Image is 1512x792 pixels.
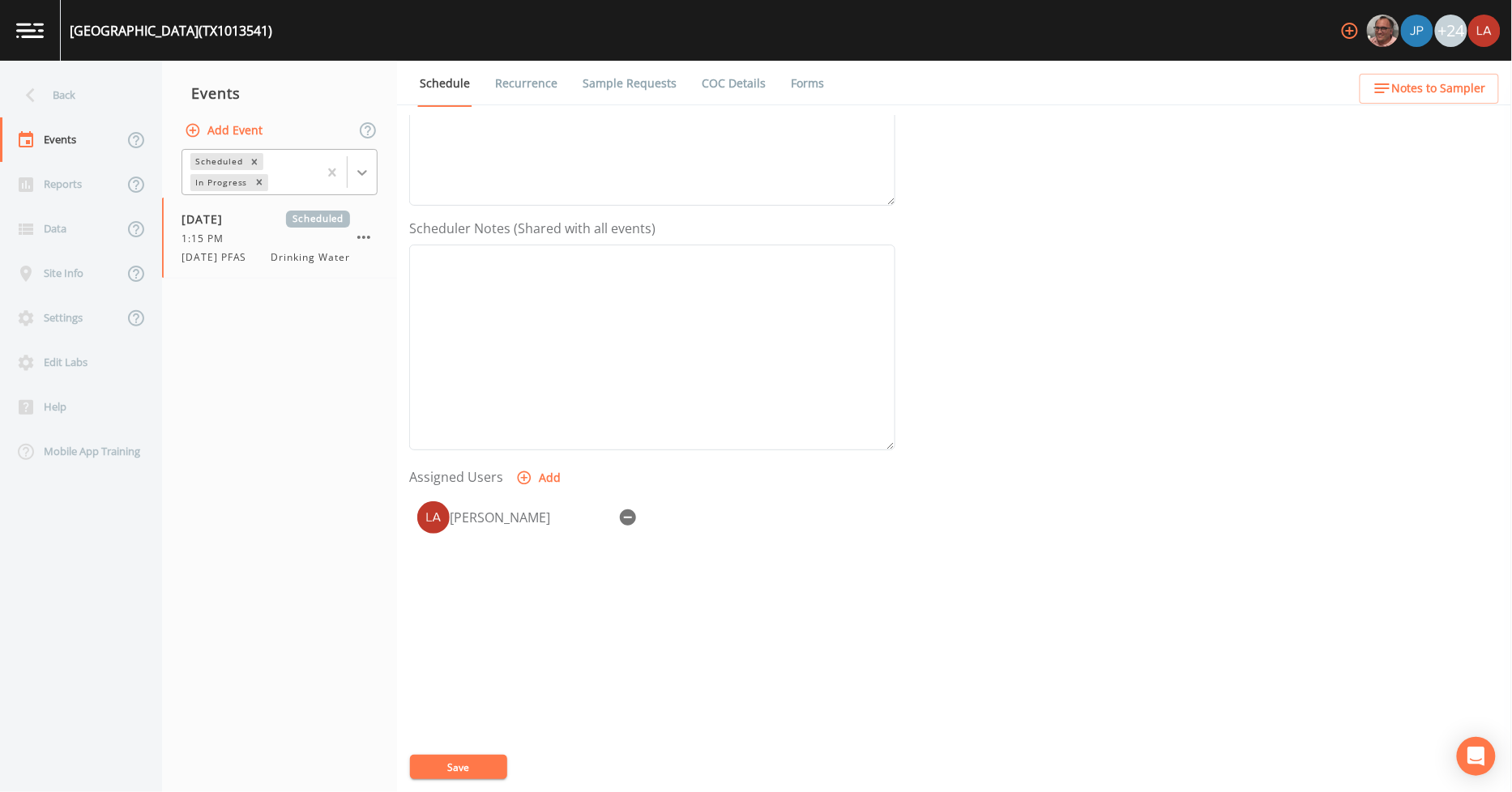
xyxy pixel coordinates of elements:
div: +24 [1435,15,1467,47]
div: Open Intercom Messenger [1457,737,1496,776]
img: logo [16,23,44,38]
div: In Progress [190,174,250,191]
button: Add Event [182,116,269,146]
div: Remove In Progress [250,174,268,191]
a: [DATE]Scheduled1:15 PM[DATE] PFASDrinking Water [162,198,397,279]
img: cf6e799eed601856facf0d2563d1856d [1468,15,1501,47]
div: [PERSON_NAME] [450,508,612,527]
div: Mike Franklin [1366,15,1400,47]
img: cf6e799eed601856facf0d2563d1856d [417,501,450,534]
div: Remove Scheduled [246,153,263,170]
div: [GEOGRAPHIC_DATA] (TX1013541) [70,21,272,40]
span: Notes to Sampler [1392,79,1486,99]
button: Notes to Sampler [1360,74,1499,104]
span: [DATE] [182,211,234,228]
div: Events [162,73,397,113]
button: Add [513,463,567,493]
span: 1:15 PM [182,232,233,246]
span: Drinking Water [271,250,350,265]
img: e2d790fa78825a4bb76dcb6ab311d44c [1367,15,1399,47]
img: 41241ef155101aa6d92a04480b0d0000 [1401,15,1433,47]
label: Scheduler Notes (Shared with all events) [409,219,656,238]
a: Forms [788,61,826,106]
a: Schedule [417,61,472,107]
button: Save [410,755,507,779]
div: Scheduled [190,153,246,170]
label: Assigned Users [409,467,503,487]
span: [DATE] PFAS [182,250,257,265]
span: Scheduled [286,211,350,228]
div: Joshua gere Paul [1400,15,1434,47]
a: Recurrence [493,61,560,106]
a: Sample Requests [580,61,679,106]
a: COC Details [699,61,768,106]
